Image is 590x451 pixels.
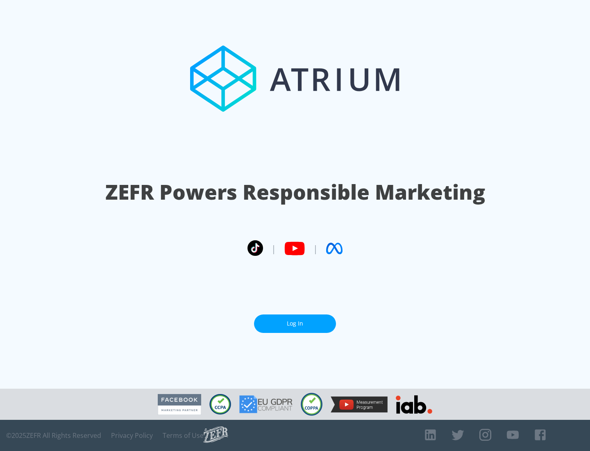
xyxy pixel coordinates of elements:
img: YouTube Measurement Program [331,396,388,412]
img: COPPA Compliant [301,393,322,416]
a: Terms of Use [163,431,204,440]
img: Facebook Marketing Partner [158,394,201,415]
a: Log In [254,314,336,333]
img: IAB [396,395,432,414]
img: CCPA Compliant [209,394,231,415]
a: Privacy Policy [111,431,153,440]
h1: ZEFR Powers Responsible Marketing [105,178,485,206]
span: | [271,242,276,255]
img: GDPR Compliant [239,395,293,413]
span: | [313,242,318,255]
span: © 2025 ZEFR All Rights Reserved [6,431,101,440]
